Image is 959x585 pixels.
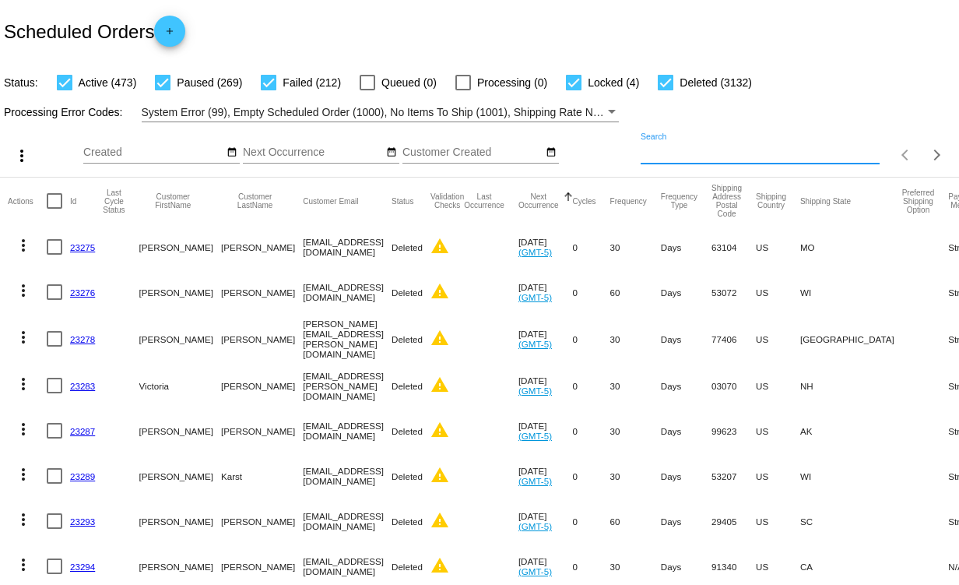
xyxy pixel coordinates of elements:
mat-cell: 77406 [711,315,756,363]
span: Deleted [392,381,423,391]
mat-select: Filter by Processing Error Codes [142,103,620,122]
a: (GMT-5) [518,292,552,302]
h2: Scheduled Orders [4,16,185,47]
mat-cell: [PERSON_NAME] [139,408,221,453]
mat-icon: more_vert [14,420,33,439]
span: Deleted [392,287,423,298]
mat-icon: warning [430,511,449,530]
mat-cell: 29405 [711,499,756,544]
button: Change sorting for LastOccurrenceUtc [464,192,504,210]
button: Change sorting for Id [70,196,76,206]
span: Deleted [392,334,423,344]
span: Processing (0) [477,73,547,92]
mat-cell: [PERSON_NAME] [221,315,303,363]
mat-cell: AK [800,408,902,453]
mat-cell: 0 [573,363,610,408]
mat-cell: [PERSON_NAME] [221,499,303,544]
mat-icon: more_vert [14,375,33,393]
mat-cell: [DATE] [518,408,573,453]
mat-cell: US [756,453,800,499]
mat-cell: 63104 [711,224,756,270]
mat-cell: 0 [573,270,610,315]
button: Change sorting for ShippingPostcode [711,184,742,218]
button: Previous page [890,139,922,171]
mat-cell: [EMAIL_ADDRESS][DOMAIN_NAME] [303,453,392,499]
mat-cell: [DATE] [518,363,573,408]
mat-cell: MO [800,224,902,270]
span: Processing Error Codes: [4,106,123,118]
mat-cell: 30 [610,363,661,408]
mat-icon: date_range [227,146,237,159]
mat-icon: warning [430,466,449,485]
mat-cell: US [756,224,800,270]
span: Queued (0) [381,73,437,92]
input: Customer Created [402,146,543,159]
button: Change sorting for Frequency [610,196,647,206]
mat-cell: 53072 [711,270,756,315]
mat-icon: add [160,26,179,44]
span: Locked (4) [588,73,639,92]
mat-cell: [DATE] [518,224,573,270]
mat-icon: warning [430,282,449,301]
mat-cell: 0 [573,408,610,453]
mat-cell: WI [800,453,902,499]
mat-icon: more_vert [14,236,33,255]
mat-cell: 0 [573,315,610,363]
mat-cell: [PERSON_NAME] [139,224,221,270]
mat-cell: 60 [610,270,661,315]
mat-cell: 53207 [711,453,756,499]
button: Change sorting for ShippingCountry [756,192,786,210]
button: Change sorting for LastProcessingCycleId [103,189,125,214]
button: Change sorting for Cycles [573,196,596,206]
mat-cell: Days [661,315,711,363]
mat-icon: more_vert [14,555,33,574]
mat-cell: 30 [610,224,661,270]
mat-cell: 0 [573,453,610,499]
mat-header-cell: Actions [8,178,47,224]
a: 23289 [70,471,95,481]
mat-cell: Karst [221,453,303,499]
a: 23294 [70,562,95,572]
input: Created [83,146,223,159]
mat-cell: 30 [610,453,661,499]
span: Deleted [392,242,423,252]
mat-cell: 30 [610,315,661,363]
span: Paused (269) [177,73,242,92]
mat-cell: [PERSON_NAME] [221,408,303,453]
mat-cell: WI [800,270,902,315]
mat-cell: 0 [573,499,610,544]
button: Change sorting for PreferredShippingOption [902,189,935,214]
mat-cell: [PERSON_NAME] [139,315,221,363]
mat-icon: warning [430,237,449,255]
mat-cell: [GEOGRAPHIC_DATA] [800,315,902,363]
button: Change sorting for NextOccurrenceUtc [518,192,559,210]
mat-icon: warning [430,329,449,347]
mat-cell: Days [661,224,711,270]
mat-icon: warning [430,421,449,439]
span: Status: [4,76,38,89]
mat-cell: [DATE] [518,499,573,544]
button: Change sorting for FrequencyType [661,192,697,210]
a: (GMT-5) [518,247,552,257]
input: Next Occurrence [243,146,383,159]
mat-cell: Days [661,499,711,544]
mat-cell: 60 [610,499,661,544]
mat-cell: Days [661,408,711,453]
mat-cell: [DATE] [518,453,573,499]
button: Change sorting for ShippingState [800,196,851,206]
mat-header-cell: Validation Checks [430,178,464,224]
mat-cell: Victoria [139,363,221,408]
mat-cell: [DATE] [518,315,573,363]
mat-icon: date_range [546,146,557,159]
mat-cell: [PERSON_NAME] [221,270,303,315]
mat-icon: more_vert [14,510,33,529]
span: Failed (212) [283,73,341,92]
a: (GMT-5) [518,431,552,441]
mat-icon: more_vert [14,328,33,347]
a: 23283 [70,381,95,391]
span: Deleted (3132) [680,73,752,92]
mat-cell: [EMAIL_ADDRESS][PERSON_NAME][DOMAIN_NAME] [303,363,392,408]
mat-cell: Days [661,270,711,315]
mat-icon: date_range [386,146,397,159]
button: Next page [922,139,953,171]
